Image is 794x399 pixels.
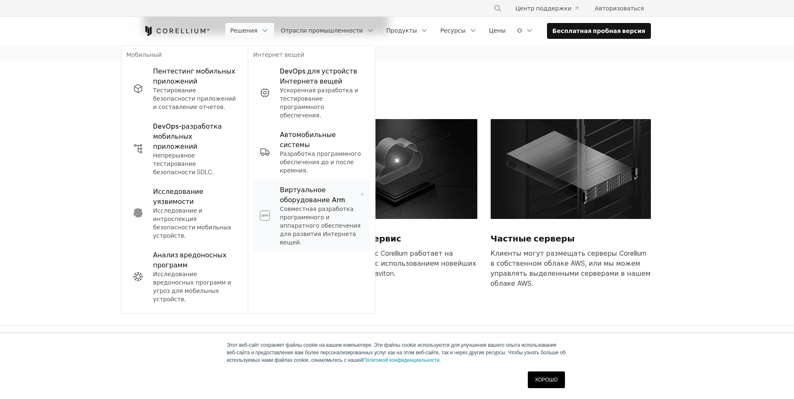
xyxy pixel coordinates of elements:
[317,119,477,219] img: Облачный сервис платформы Corellium
[515,5,571,12] font: Центр поддержки
[230,27,257,34] font: Решения
[535,377,557,383] font: ХОРОШО
[153,187,203,206] font: Исследование уязвимости
[552,27,645,34] font: Бесплатная пробная версия
[126,116,243,181] a: DevOps-разработка мобильных приложений Непрерывное тестирование безопасности SDLC.
[517,27,522,34] font: О
[528,371,565,388] a: ХОРОШО
[153,270,232,302] font: Исследование вредоносных программ и угроз для мобильных устройств.
[280,150,361,174] font: Разработка программного обеспечения до и после кремния.
[153,251,227,269] font: Анализ вредоносных программ
[153,86,236,110] font: Тестирование безопасности приложений и составление отчетов.
[153,207,232,239] font: Исследование и интроспекция безопасности мобильных устройств.
[227,342,566,363] font: Этот веб-сайт сохраняет файлы cookie на вашем компьютере. Эти файлы cookie используются для улучш...
[142,332,157,344] a: Кореллиум дом
[595,5,644,12] font: Авторизоваться
[225,23,651,39] div: Меню навигации
[491,249,651,287] font: Клиенты могут размещать серверы Corellium в собственном облаке AWS, или мы можем управлять выделе...
[126,61,243,116] a: Пентестинг мобильных приложений Тестирование безопасности приложений и составление отчетов.
[490,1,505,16] button: Поиск
[280,186,345,204] font: Виртуальное оборудование Arm
[281,27,363,34] font: Отрасли промышленности
[491,119,651,219] img: Выделенные серверы для облака AWS
[144,26,210,36] a: Кореллиум Дом
[280,86,358,119] font: Ускоренная разработка и тестирование программного обеспечения.
[253,125,370,180] a: Автомобильные системы Разработка программного обеспечения до и после кремния.
[280,205,361,246] font: Совместная разработка программного и аппаратного обеспечения для развития Интернета вещей.
[153,122,222,150] font: DevOps-разработка мобильных приложений
[489,27,506,34] font: Цены
[126,245,243,308] a: Анализ вредоносных программ Исследование вредоносных программ и угроз для мобильных устройств.
[280,67,357,85] font: DevOps для устройств Интернета вещей
[126,51,162,58] font: Мобильный
[153,152,214,175] font: Непрерывное тестирование безопасности SDLC.
[253,180,370,252] a: Виртуальное оборудование Arm Совместная разработка программного и аппаратного обеспечения для раз...
[484,1,650,16] div: Меню навигации
[491,234,575,244] font: Частные серверы
[317,249,476,277] font: Облачный сервис Corellium работает на платформе AWS с использованием новейших серверов AWS Graviton.
[253,61,370,125] a: DevOps для устройств Интернета вещей Ускоренная разработка и тестирование программного обеспечения.
[440,27,466,34] font: Ресурсы
[363,357,441,363] a: Политикой конфиденциальности.
[280,130,336,149] font: Автомобильные системы
[253,51,305,58] font: Интернет вещей
[126,181,243,245] a: Исследование уязвимости Исследование и интроспекция безопасности мобильных устройств.
[153,67,235,85] font: Пентестинг мобильных приложений
[386,27,417,34] font: Продукты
